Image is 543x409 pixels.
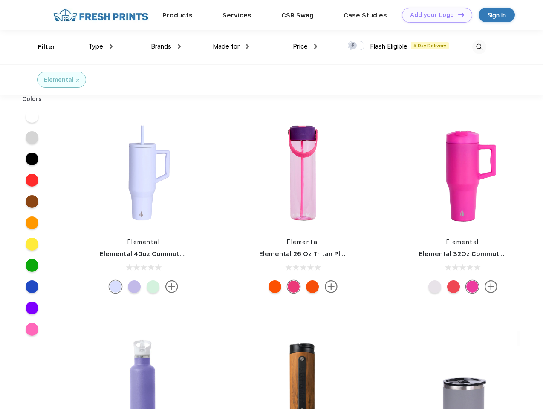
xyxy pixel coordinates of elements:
[411,42,449,49] span: 5 Day Delivery
[110,44,113,49] img: dropdown.png
[325,280,338,293] img: more.svg
[479,8,515,22] a: Sign in
[213,43,240,50] span: Made for
[44,75,74,84] div: Elemental
[485,280,497,293] img: more.svg
[287,239,320,245] a: Elemental
[419,250,535,258] a: Elemental 32Oz Commuter Tumbler
[306,280,319,293] div: Good Vibes
[162,12,193,19] a: Products
[293,43,308,50] span: Price
[246,44,249,49] img: dropdown.png
[100,250,215,258] a: Elemental 40oz Commuter Tumbler
[109,280,122,293] div: Ice blue
[127,239,160,245] a: Elemental
[428,280,441,293] div: Matte White
[466,280,479,293] div: Hot Pink
[178,44,181,49] img: dropdown.png
[165,280,178,293] img: more.svg
[281,12,314,19] a: CSR Swag
[458,12,464,17] img: DT
[87,116,200,229] img: func=resize&h=266
[38,42,55,52] div: Filter
[447,280,460,293] div: Red
[246,116,360,229] img: func=resize&h=266
[76,79,79,82] img: filter_cancel.svg
[406,116,520,229] img: func=resize&h=266
[147,280,159,293] div: Aurora Glow
[259,250,400,258] a: Elemental 26 Oz Tritan Plastic Water Bottle
[222,12,251,19] a: Services
[488,10,506,20] div: Sign in
[287,280,300,293] div: Berries Blast
[472,40,486,54] img: desktop_search.svg
[151,43,171,50] span: Brands
[269,280,281,293] div: Orange
[51,8,151,23] img: fo%20logo%202.webp
[88,43,103,50] span: Type
[446,239,479,245] a: Elemental
[410,12,454,19] div: Add your Logo
[314,44,317,49] img: dropdown.png
[370,43,407,50] span: Flash Eligible
[16,95,49,104] div: Colors
[128,280,141,293] div: Lilac Tie Dye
